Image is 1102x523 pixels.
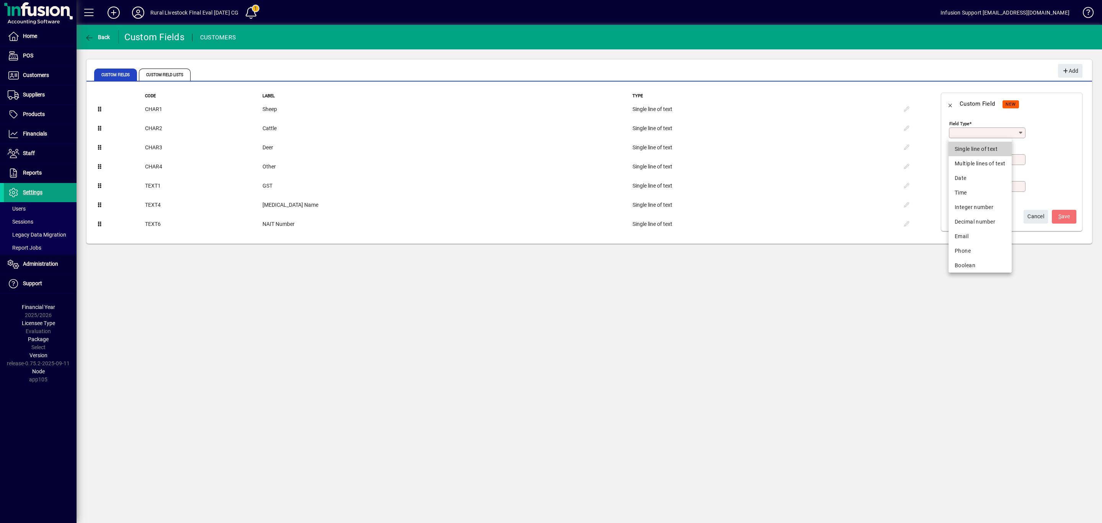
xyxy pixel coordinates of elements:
[145,119,262,138] td: CHAR2
[8,206,26,212] span: Users
[949,214,1012,229] mat-option: Decimal number
[632,157,897,177] td: Single line of text
[262,157,632,177] td: Other
[22,304,55,310] span: Financial Year
[124,31,184,43] div: Custom Fields
[4,144,77,163] a: Staff
[23,92,45,98] span: Suppliers
[4,27,77,46] a: Home
[949,142,1012,156] mat-option: Single line of text
[4,228,77,241] a: Legacy Data Migration
[632,119,897,138] td: Single line of text
[28,336,49,342] span: Package
[1052,210,1076,224] button: Save
[955,247,1006,255] div: Phone
[262,119,632,138] td: Cattle
[145,215,262,234] td: TEXT6
[4,124,77,144] a: Financials
[955,203,1006,211] div: Integer number
[955,261,1006,270] div: Boolean
[632,196,897,215] td: Single line of text
[1058,213,1061,219] span: S
[262,196,632,215] td: [MEDICAL_DATA] Name
[4,105,77,124] a: Products
[955,218,1006,226] div: Decimal number
[960,98,995,110] div: Custom Field
[139,69,191,81] span: Custom Field Lists
[23,150,35,156] span: Staff
[955,232,1006,240] div: Email
[83,30,112,44] button: Back
[1006,102,1016,107] span: NEW
[94,69,137,81] span: Custom Fields
[4,255,77,274] a: Administration
[126,6,150,20] button: Profile
[262,138,632,157] td: Deer
[262,93,632,100] th: Label
[4,202,77,215] a: Users
[145,138,262,157] td: CHAR3
[949,121,969,126] mat-label: Field type
[4,66,77,85] a: Customers
[1062,65,1078,77] span: Add
[955,160,1006,168] div: Multiple lines of text
[23,131,47,137] span: Financials
[145,93,262,100] th: Code
[632,177,897,196] td: Single line of text
[262,177,632,196] td: GST
[145,100,262,119] td: CHAR1
[4,274,77,293] a: Support
[77,30,119,44] app-page-header-button: Back
[1027,210,1044,223] span: Cancel
[200,31,236,44] div: CUSTOMERS
[8,232,66,238] span: Legacy Data Migration
[949,200,1012,214] mat-option: Integer number
[1024,210,1048,224] button: Cancel
[4,163,77,183] a: Reports
[949,156,1012,171] mat-option: Multiple lines of text
[941,95,960,113] button: Back
[145,196,262,215] td: TEXT4
[262,100,632,119] td: Sheep
[150,7,238,19] div: Rural Livestock FInal Eval [DATE] CG
[23,261,58,267] span: Administration
[941,7,1069,19] div: Infusion Support [EMAIL_ADDRESS][DOMAIN_NAME]
[632,215,897,234] td: Single line of text
[1077,2,1092,26] a: Knowledge Base
[4,215,77,228] a: Sessions
[949,171,1012,185] mat-option: Date
[85,34,110,40] span: Back
[23,52,33,59] span: POS
[632,93,897,100] th: Type
[949,229,1012,244] mat-option: Email
[949,244,1012,258] mat-option: Phone
[32,368,45,374] span: Node
[262,215,632,234] td: NAIT Number
[22,320,55,326] span: Licensee Type
[4,241,77,254] a: Report Jobs
[955,174,1006,182] div: Date
[8,245,41,251] span: Report Jobs
[23,33,37,39] span: Home
[23,189,42,195] span: Settings
[23,170,42,176] span: Reports
[4,46,77,65] a: POS
[23,111,45,117] span: Products
[145,177,262,196] td: TEXT1
[955,145,1006,153] div: Single line of text
[632,138,897,157] td: Single line of text
[101,6,126,20] button: Add
[1058,64,1082,78] button: Add
[949,185,1012,200] mat-option: Time
[632,100,897,119] td: Single line of text
[949,258,1012,273] mat-option: Boolean
[955,189,1006,197] div: Time
[1058,210,1070,223] span: ave
[23,280,42,286] span: Support
[951,138,1019,146] mat-error: Required
[145,157,262,177] td: CHAR4
[29,352,47,358] span: Version
[4,85,77,105] a: Suppliers
[8,219,33,225] span: Sessions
